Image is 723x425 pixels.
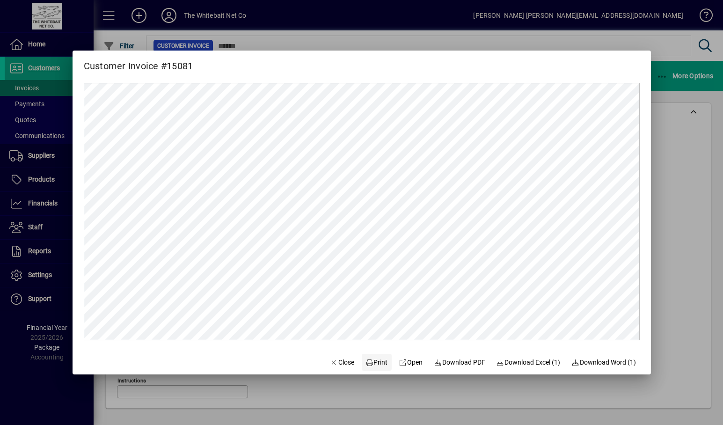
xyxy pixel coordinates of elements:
h2: Customer Invoice #15081 [73,51,204,73]
span: Download Excel (1) [497,358,561,367]
button: Close [326,354,358,371]
button: Download Word (1) [568,354,640,371]
a: Download PDF [430,354,489,371]
span: Open [399,358,423,367]
span: Download PDF [434,358,485,367]
button: Print [362,354,392,371]
a: Open [395,354,427,371]
span: Download Word (1) [571,358,636,367]
span: Print [365,358,388,367]
span: Close [330,358,354,367]
button: Download Excel (1) [493,354,564,371]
